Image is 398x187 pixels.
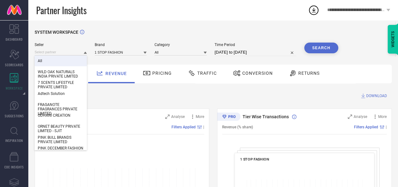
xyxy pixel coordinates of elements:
span: Returns [298,71,320,76]
span: WILD OAK NATURALS INDIA PRIVATE LIMITED [38,70,84,79]
span: Revenue (% share) [222,125,253,129]
span: | [203,125,204,129]
span: More [196,114,204,119]
div: ODHANI CREATION [35,110,87,121]
span: SCORECARDS [5,62,24,67]
span: CDC INSIGHTS [4,165,24,169]
span: 1 STOP FASHION [240,157,269,161]
span: More [378,114,387,119]
div: ORNET BEAUTY PRIVATE LIMITED - SJIT [35,121,87,136]
div: FRAGANOTE FRAGRANCES PRIVATE LIMITED [35,99,87,119]
div: PINK BULL BRANDS PRIVATE LIMITED [35,132,87,147]
span: ODHANI CREATION [38,113,70,118]
span: Seller [35,43,87,47]
span: Tier Wise Transactions [243,114,289,119]
span: ORNET BEAUTY PRIVATE LIMITED - SJIT [38,124,84,133]
span: Category [154,43,207,47]
span: Time Period [215,43,296,47]
span: FRAGANOTE FRAGRANCES PRIVATE LIMITED [38,102,84,116]
span: Analyse [171,114,185,119]
span: INSPIRATION [5,138,23,143]
span: DOWNLOAD [366,93,387,99]
span: Conversion [242,71,273,76]
div: All [35,56,87,66]
span: Filters Applied [171,125,196,129]
span: PINK DECEMBER FASHION PRIVATE LIMITED [38,146,84,155]
input: Select partner [35,49,87,56]
span: | [386,125,387,129]
div: WILD OAK NATURALS INDIA PRIVATE LIMITED [35,67,87,82]
div: Premium [217,113,240,122]
span: Partner Insights [36,4,87,17]
div: PINK DECEMBER FASHION PRIVATE LIMITED [35,143,87,158]
div: Adtech Solution [35,88,87,99]
span: Filters Applied [354,125,378,129]
div: Open download list [308,4,319,16]
svg: Zoom [348,114,352,119]
span: Traffic [197,71,217,76]
span: 7 SCENTS LIFESTYLE PRIVATE LIMITED [38,80,84,89]
div: 7 SCENTS LIFESTYLE PRIVATE LIMITED [35,77,87,92]
span: Pricing [152,71,172,76]
span: Brand [95,43,147,47]
span: SYSTEM WORKSPACE [35,30,78,35]
span: Adtech Solution [38,91,65,96]
span: SUGGESTIONS [5,114,24,118]
span: Revenue [105,71,127,76]
span: All [38,59,42,63]
span: Analyse [354,114,367,119]
span: WORKSPACE [6,86,23,91]
input: Select time period [215,49,296,56]
span: DASHBOARD [6,37,23,42]
span: PINK BULL BRANDS PRIVATE LIMITED [38,135,84,144]
svg: Zoom [165,114,170,119]
button: Search [304,43,338,53]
